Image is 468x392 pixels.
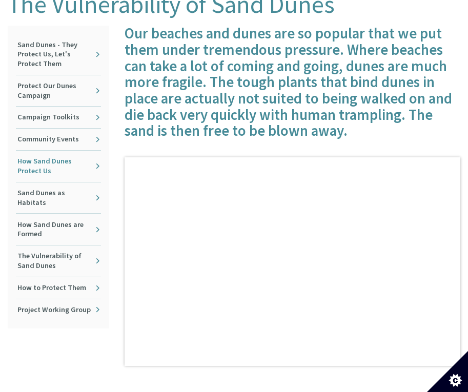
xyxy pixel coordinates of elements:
[16,299,101,321] a: Project Working Group
[427,351,468,392] button: Set cookie preferences
[125,26,460,139] h4: Our beaches and dunes are so popular that we put them under tremendous pressure. Where beaches ca...
[16,277,101,299] a: How to Protect Them
[16,34,101,74] a: Sand Dunes - They Protect Us, Let's Protect Them
[16,214,101,245] a: How Sand Dunes are Formed
[125,157,460,366] iframe: 3. Sand Dunes: How we can damage them
[16,182,101,214] a: Sand Dunes as Habitats
[16,107,101,128] a: Campaign Toolkits
[16,75,101,107] a: Protect Our Dunes Campaign
[16,245,101,277] a: The Vulnerability of Sand Dunes
[16,129,101,150] a: Community Events
[16,151,101,182] a: How Sand Dunes Protect Us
